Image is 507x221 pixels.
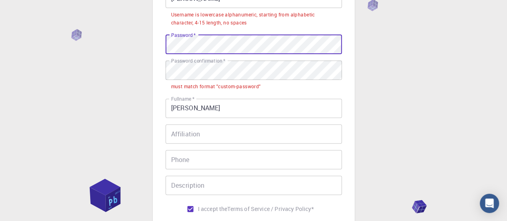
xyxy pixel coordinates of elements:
[171,83,261,91] div: must match format "custom-password"
[171,57,225,64] label: Password confirmation
[171,11,336,27] div: Username is lowercase alphanumeric, starting from alphabetic character, 4-15 length, no spaces
[171,32,196,39] label: Password
[480,194,499,213] div: Open Intercom Messenger
[198,205,228,213] span: I accept the
[227,205,313,213] a: Terms of Service / Privacy Policy*
[171,95,194,102] label: Fullname
[227,205,313,213] p: Terms of Service / Privacy Policy *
